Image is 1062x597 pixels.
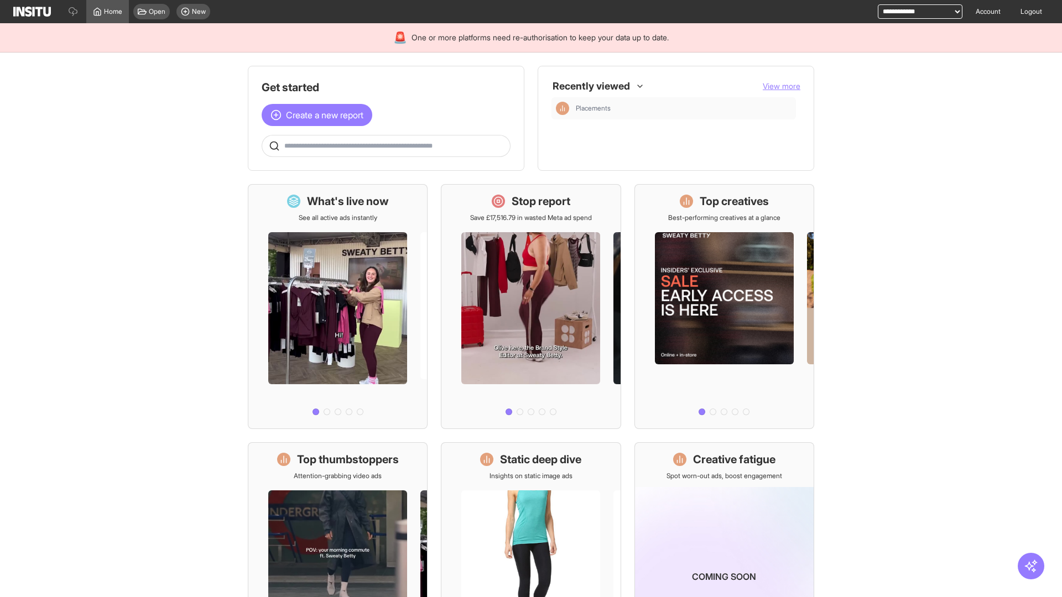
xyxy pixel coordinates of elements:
div: Insights [556,102,569,115]
p: Best-performing creatives at a glance [668,213,780,222]
h1: Get started [262,80,511,95]
h1: Static deep dive [500,452,581,467]
span: Placements [576,104,611,113]
h1: Top creatives [700,193,769,209]
p: Insights on static image ads [490,472,572,480]
span: Placements [576,104,792,113]
span: Open [149,7,165,16]
span: Home [104,7,122,16]
span: One or more platforms need re-authorisation to keep your data up to date. [412,32,669,43]
p: Attention-grabbing video ads [294,472,382,480]
p: See all active ads instantly [299,213,377,222]
button: Create a new report [262,104,372,126]
h1: Stop report [512,193,570,209]
img: Logo [13,7,51,17]
a: What's live nowSee all active ads instantly [248,184,428,429]
button: View more [763,81,800,92]
span: View more [763,81,800,91]
a: Top creativesBest-performing creatives at a glance [634,184,814,429]
h1: Top thumbstoppers [297,452,399,467]
span: New [192,7,206,16]
a: Stop reportSave £17,516.79 in wasted Meta ad spend [441,184,621,429]
div: 🚨 [393,30,407,45]
span: Create a new report [286,108,363,122]
h1: What's live now [307,193,389,209]
p: Save £17,516.79 in wasted Meta ad spend [470,213,592,222]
